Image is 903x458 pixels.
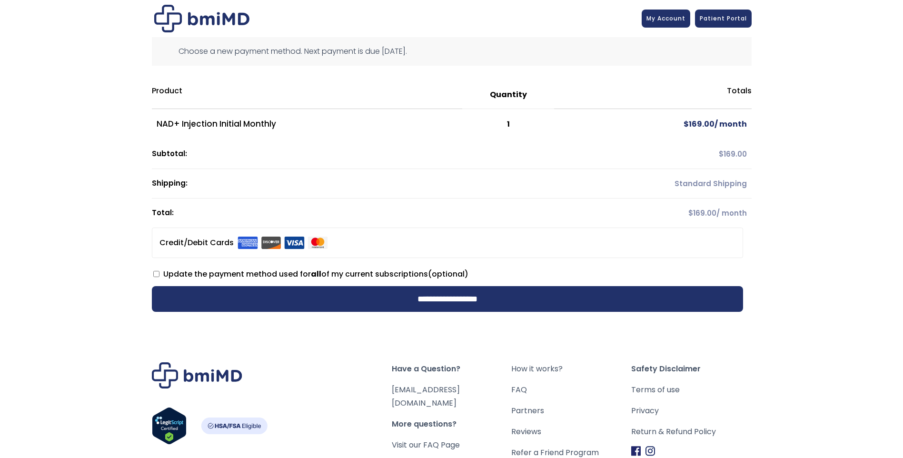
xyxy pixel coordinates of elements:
a: Visit our FAQ Page [392,439,460,450]
span: $ [684,119,689,129]
span: Have a Question? [392,362,512,376]
a: Verify LegitScript Approval for www.bmimd.com [152,407,187,449]
img: Mastercard [308,237,328,249]
td: NAD+ Injection Initial Monthly [152,109,463,139]
span: $ [719,149,724,159]
a: Privacy [631,404,751,418]
th: Subtotal: [152,139,555,169]
img: Amex [238,237,258,249]
a: Partners [511,404,631,418]
span: Safety Disclaimer [631,362,751,376]
span: 169.00 [688,208,716,218]
td: 1 [462,109,554,139]
th: Quantity [462,81,554,109]
span: 169.00 [719,149,747,159]
label: Credit/Debit Cards [159,235,328,250]
a: How it works? [511,362,631,376]
a: My Account [642,10,690,28]
td: / month [554,109,751,139]
span: Patient Portal [700,14,747,22]
a: FAQ [511,383,631,397]
a: [EMAIL_ADDRESS][DOMAIN_NAME] [392,384,460,408]
th: Product [152,81,463,109]
img: HSA-FSA [201,418,268,434]
a: Reviews [511,425,631,438]
td: Standard Shipping [554,169,751,199]
img: Facebook [631,446,641,456]
a: Return & Refund Policy [631,425,751,438]
span: $ [688,208,693,218]
input: Update the payment method used forallof my current subscriptions(optional) [153,271,159,277]
span: 169.00 [684,119,714,129]
td: / month [554,199,751,228]
a: Terms of use [631,383,751,397]
th: Total: [152,199,555,228]
span: (optional) [428,269,468,279]
img: Discover [261,237,281,249]
a: Patient Portal [695,10,752,28]
img: Checkout [154,5,249,32]
img: Visa [284,237,305,249]
strong: all [311,269,321,279]
img: Brand Logo [152,362,242,388]
img: Instagram [645,446,655,456]
span: My Account [646,14,685,22]
img: Verify Approval for www.bmimd.com [152,407,187,445]
div: Choose a new payment method. Next payment is due [DATE]. [152,37,752,66]
th: Totals [554,81,751,109]
label: Update the payment method used for of my current subscriptions [153,269,468,279]
span: More questions? [392,418,512,431]
th: Shipping: [152,169,555,199]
